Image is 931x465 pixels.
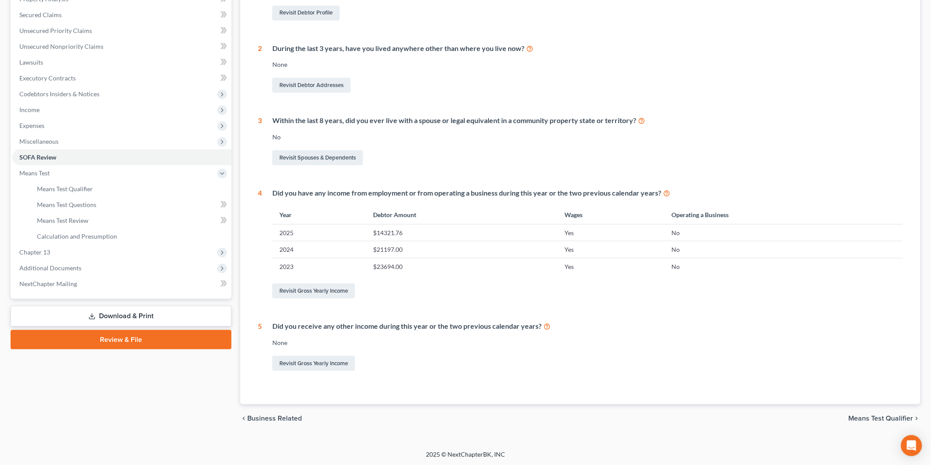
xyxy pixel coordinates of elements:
[272,188,903,198] div: Did you have any income from employment or from operating a business during this year or the two ...
[665,258,903,275] td: No
[665,205,903,224] th: Operating a Business
[30,197,231,213] a: Means Test Questions
[12,54,231,70] a: Lawsuits
[19,169,50,177] span: Means Test
[367,205,557,224] th: Debtor Amount
[19,27,92,34] span: Unsecured Priority Claims
[30,213,231,229] a: Means Test Review
[272,150,363,165] a: Revisit Spouses & Dependents
[913,415,920,422] i: chevron_right
[557,258,665,275] td: Yes
[557,205,665,224] th: Wages
[272,60,903,69] div: None
[272,258,367,275] td: 2023
[272,321,903,331] div: Did you receive any other income during this year or the two previous calendar years?
[272,225,367,241] td: 2025
[12,149,231,165] a: SOFA Review
[19,264,81,272] span: Additional Documents
[272,356,355,371] a: Revisit Gross Yearly Income
[19,153,56,161] span: SOFA Review
[11,330,231,349] a: Review & File
[12,7,231,23] a: Secured Claims
[258,188,262,300] div: 4
[258,116,262,167] div: 3
[272,44,903,54] div: During the last 3 years, have you lived anywhere other than where you live now?
[19,106,40,113] span: Income
[37,217,88,224] span: Means Test Review
[272,116,903,126] div: Within the last 8 years, did you ever live with a spouse or legal equivalent in a community prope...
[665,225,903,241] td: No
[272,6,340,21] a: Revisit Debtor Profile
[849,415,913,422] span: Means Test Qualifier
[19,58,43,66] span: Lawsuits
[19,280,77,287] span: NextChapter Mailing
[19,248,50,256] span: Chapter 13
[272,283,355,298] a: Revisit Gross Yearly Income
[258,321,262,373] div: 5
[12,70,231,86] a: Executory Contracts
[19,74,76,82] span: Executory Contracts
[37,232,117,240] span: Calculation and Presumption
[557,241,665,258] td: Yes
[19,43,103,50] span: Unsecured Nonpriority Claims
[367,241,557,258] td: $21197.00
[12,39,231,54] a: Unsecured Nonpriority Claims
[30,181,231,197] a: Means Test Qualifier
[367,258,557,275] td: $23694.00
[19,11,62,18] span: Secured Claims
[19,138,59,145] span: Miscellaneous
[272,241,367,258] td: 2024
[367,225,557,241] td: $14321.76
[247,415,302,422] span: Business Related
[37,185,93,193] span: Means Test Qualifier
[12,23,231,39] a: Unsecured Priority Claims
[272,78,351,93] a: Revisit Debtor Addresses
[30,229,231,244] a: Calculation and Presumption
[272,133,903,142] div: No
[272,205,367,224] th: Year
[12,276,231,292] a: NextChapter Mailing
[240,415,302,422] button: chevron_left Business Related
[19,90,99,98] span: Codebtors Insiders & Notices
[901,435,922,456] div: Open Intercom Messenger
[240,415,247,422] i: chevron_left
[37,201,96,208] span: Means Test Questions
[272,338,903,347] div: None
[849,415,920,422] button: Means Test Qualifier chevron_right
[665,241,903,258] td: No
[557,225,665,241] td: Yes
[19,122,44,129] span: Expenses
[11,306,231,327] a: Download & Print
[258,44,262,95] div: 2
